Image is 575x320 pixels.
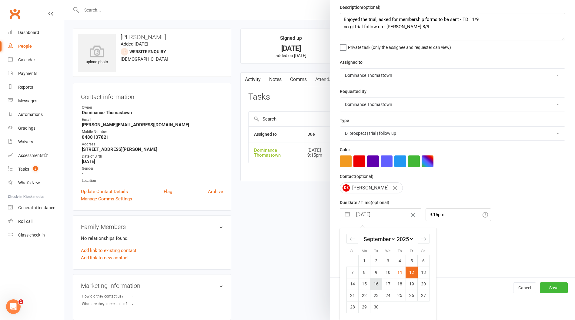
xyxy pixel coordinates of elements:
[18,233,45,237] div: Class check-in
[8,39,64,53] a: People
[347,301,359,313] td: Sunday, September 28, 2025
[406,255,418,267] td: Friday, September 5, 2025
[8,149,64,162] a: Assessments
[8,53,64,67] a: Calendar
[18,180,40,185] div: What's New
[346,234,358,244] div: Move backward to switch to the previous month.
[410,249,413,253] small: Fr
[33,166,38,171] span: 2
[18,167,29,172] div: Tasks
[8,80,64,94] a: Reports
[359,278,370,290] td: Monday, September 15, 2025
[8,26,64,39] a: Dashboard
[385,249,390,253] small: We
[340,182,403,193] div: [PERSON_NAME]
[359,290,370,301] td: Monday, September 22, 2025
[340,117,349,124] label: Type
[343,184,350,192] span: DS
[370,290,382,301] td: Tuesday, September 23, 2025
[340,199,389,206] label: Due Date / Time
[18,112,43,117] div: Automations
[394,255,406,267] td: Thursday, September 4, 2025
[370,301,382,313] td: Tuesday, September 30, 2025
[8,67,64,80] a: Payments
[370,255,382,267] td: Tuesday, September 2, 2025
[340,173,373,180] label: Contact
[8,215,64,228] a: Roll call
[8,108,64,121] a: Automations
[371,200,389,205] small: (optional)
[340,13,565,40] textarea: Enjoyed the trial, asked for membership forms to be sent - TD 11/9 no gi trial follow up - [PERSO...
[18,153,48,158] div: Assessments
[418,255,430,267] td: Saturday, September 6, 2025
[8,162,64,176] a: Tasks 2
[18,205,55,210] div: General attendance
[18,219,32,224] div: Roll call
[18,71,37,76] div: Payments
[406,267,418,278] td: Selected. Friday, September 12, 2025
[8,201,64,215] a: General attendance kiosk mode
[359,301,370,313] td: Monday, September 29, 2025
[421,249,426,253] small: Sa
[382,290,394,301] td: Wednesday, September 24, 2025
[8,176,64,190] a: What's New
[18,30,39,35] div: Dashboard
[394,278,406,290] td: Thursday, September 18, 2025
[18,139,33,144] div: Waivers
[8,228,64,242] a: Class kiosk mode
[347,278,359,290] td: Sunday, September 14, 2025
[513,282,536,293] button: Cancel
[394,290,406,301] td: Thursday, September 25, 2025
[18,85,33,90] div: Reports
[340,146,350,153] label: Color
[370,278,382,290] td: Tuesday, September 16, 2025
[18,57,35,62] div: Calendar
[370,267,382,278] td: Tuesday, September 9, 2025
[359,255,370,267] td: Monday, September 1, 2025
[340,4,380,11] label: Description
[355,174,373,179] small: (optional)
[406,278,418,290] td: Friday, September 19, 2025
[347,267,359,278] td: Sunday, September 7, 2025
[382,278,394,290] td: Wednesday, September 17, 2025
[340,59,363,66] label: Assigned to
[8,94,64,108] a: Messages
[8,121,64,135] a: Gradings
[540,282,568,293] button: Save
[406,290,418,301] td: Friday, September 26, 2025
[382,267,394,278] td: Wednesday, September 10, 2025
[348,43,451,50] span: Private task (only the assignee and requester can view)
[382,255,394,267] td: Wednesday, September 3, 2025
[7,6,22,21] a: Clubworx
[398,249,402,253] small: Th
[6,299,21,314] iframe: Intercom live chat
[18,299,23,304] span: 1
[340,88,366,95] label: Requested By
[374,249,378,253] small: Tu
[362,249,367,253] small: Mo
[394,267,406,278] td: Thursday, September 11, 2025
[18,44,32,49] div: People
[418,278,430,290] td: Saturday, September 20, 2025
[418,290,430,301] td: Saturday, September 27, 2025
[340,228,436,320] div: Calendar
[340,227,375,233] label: Email preferences
[418,267,430,278] td: Saturday, September 13, 2025
[347,290,359,301] td: Sunday, September 21, 2025
[418,234,430,244] div: Move forward to switch to the next month.
[18,98,37,103] div: Messages
[362,5,380,10] small: (optional)
[359,267,370,278] td: Monday, September 8, 2025
[8,135,64,149] a: Waivers
[408,209,418,220] button: Clear Date
[350,249,355,253] small: Su
[18,126,35,131] div: Gradings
